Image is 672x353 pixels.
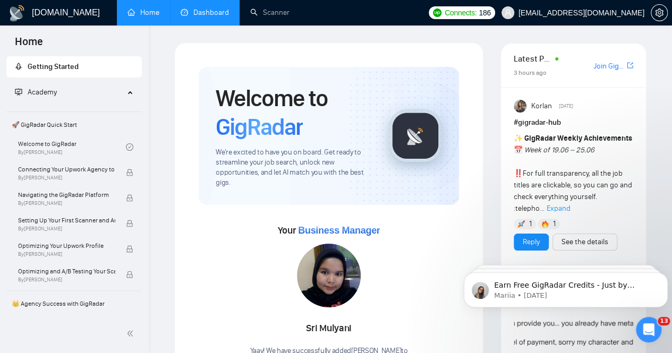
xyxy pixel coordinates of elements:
a: Join GigRadar Slack Community [593,61,625,72]
span: Your [278,225,380,236]
span: lock [126,169,133,176]
span: rocket [15,63,22,70]
span: 👑 Agency Success with GigRadar [7,293,141,314]
span: fund-projection-screen [15,88,22,96]
span: By [PERSON_NAME] [18,251,115,257]
span: 📅 [514,145,523,154]
li: Getting Started [6,56,142,78]
span: 🚀 GigRadar Quick Start [7,114,141,135]
img: logo [8,5,25,22]
span: Connecting Your Upwork Agency to GigRadar [18,164,115,175]
span: ‼️ [514,169,523,178]
span: export [627,61,633,70]
button: See the details [552,234,617,251]
span: 186 [479,7,490,19]
img: 1700138781443-IMG-20231102-WA0045.jpg [297,244,361,307]
span: double-left [126,328,137,339]
a: export [627,61,633,71]
span: Korlan [531,100,552,112]
span: For full transparency, all the job titles are clickable, so you can go and check everything yours... [514,134,632,213]
a: setting [651,8,668,17]
div: Sri Mulyani [250,320,408,338]
a: searchScanner [250,8,290,17]
span: Optimizing Your Upwork Profile [18,240,115,251]
span: ✨ [514,134,523,143]
a: Reply [523,236,540,248]
a: dashboardDashboard [181,8,229,17]
span: Connects: [445,7,477,19]
span: lock [126,220,133,227]
span: By [PERSON_NAME] [18,200,115,206]
h1: # gigradar-hub [514,117,633,128]
span: Setting Up Your First Scanner and Auto-Bidder [18,215,115,226]
strong: GigRadar Weekly Achievements [524,134,632,143]
a: Welcome to GigRadarBy[PERSON_NAME] [18,135,126,159]
img: 🔥 [541,220,549,228]
span: By [PERSON_NAME] [18,226,115,232]
span: 13 [658,317,670,325]
img: upwork-logo.png [433,8,441,17]
span: lock [126,271,133,278]
button: Reply [514,234,549,251]
span: 1 [529,219,531,229]
span: [DATE] [558,101,573,111]
span: lock [126,245,133,253]
span: By [PERSON_NAME] [18,175,115,181]
span: 1 [553,219,556,229]
span: We're excited to have you on board. Get ready to streamline your job search, unlock new opportuni... [216,148,372,188]
span: lock [126,194,133,202]
span: Home [6,34,52,56]
span: Latest Posts from the GigRadar Community [514,52,552,65]
span: Getting Started [28,62,79,71]
iframe: Intercom live chat [636,317,661,342]
span: setting [651,8,667,17]
img: Korlan [514,100,526,113]
span: Optimizing and A/B Testing Your Scanner for Better Results [18,266,115,277]
iframe: Intercom notifications message [460,250,672,324]
span: 3 hours ago [514,69,547,76]
span: By [PERSON_NAME] [18,277,115,283]
img: 🚀 [517,220,525,228]
span: Business Manager [298,225,380,236]
img: gigradar-logo.png [389,109,442,162]
span: Academy [15,88,57,97]
span: user [504,9,512,16]
span: Academy [28,88,57,97]
h1: Welcome to [216,84,372,141]
em: Week of 19.06 – 25.06 [524,145,594,154]
a: homeHome [127,8,159,17]
span: Expand [547,204,571,213]
span: check-circle [126,143,133,151]
span: Navigating the GigRadar Platform [18,190,115,200]
button: setting [651,4,668,21]
a: See the details [562,236,608,248]
span: GigRadar [216,113,303,141]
